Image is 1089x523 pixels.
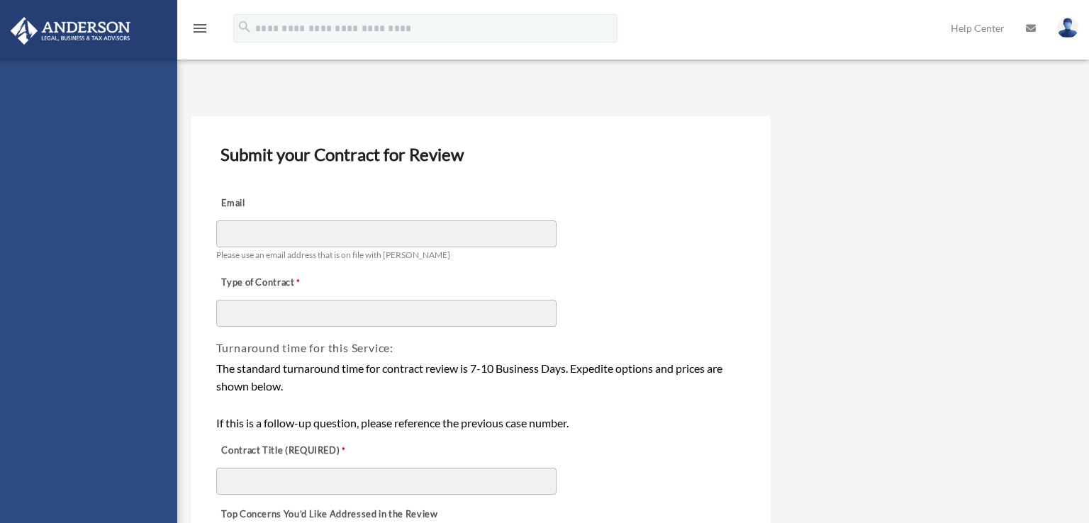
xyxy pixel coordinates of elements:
[216,359,747,432] div: The standard turnaround time for contract review is 7-10 Business Days. Expedite options and pric...
[6,17,135,45] img: Anderson Advisors Platinum Portal
[216,194,358,214] label: Email
[216,274,358,293] label: Type of Contract
[216,442,358,461] label: Contract Title (REQUIRED)
[1057,18,1078,38] img: User Pic
[191,20,208,37] i: menu
[191,25,208,37] a: menu
[215,140,748,169] h3: Submit your Contract for Review
[237,19,252,35] i: search
[216,341,393,354] span: Turnaround time for this Service:
[216,249,450,260] span: Please use an email address that is on file with [PERSON_NAME]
